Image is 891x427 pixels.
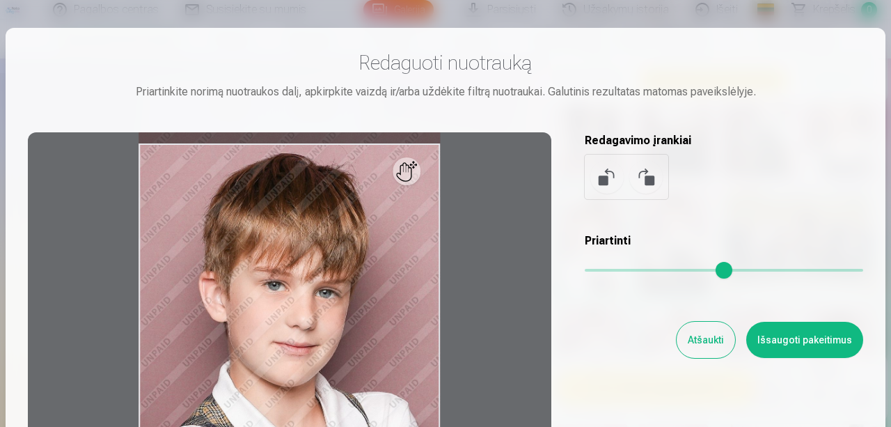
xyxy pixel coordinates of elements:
[746,322,863,358] button: Išsaugoti pakeitimus
[585,233,863,249] h5: Priartinti
[28,84,863,100] div: Priartinkite norimą nuotraukos dalį, apkirpkite vaizdą ir/arba uždėkite filtrą nuotraukai. Galuti...
[585,132,863,149] h5: Redagavimo įrankiai
[677,322,735,358] button: Atšaukti
[28,50,863,75] h3: Redaguoti nuotrauką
